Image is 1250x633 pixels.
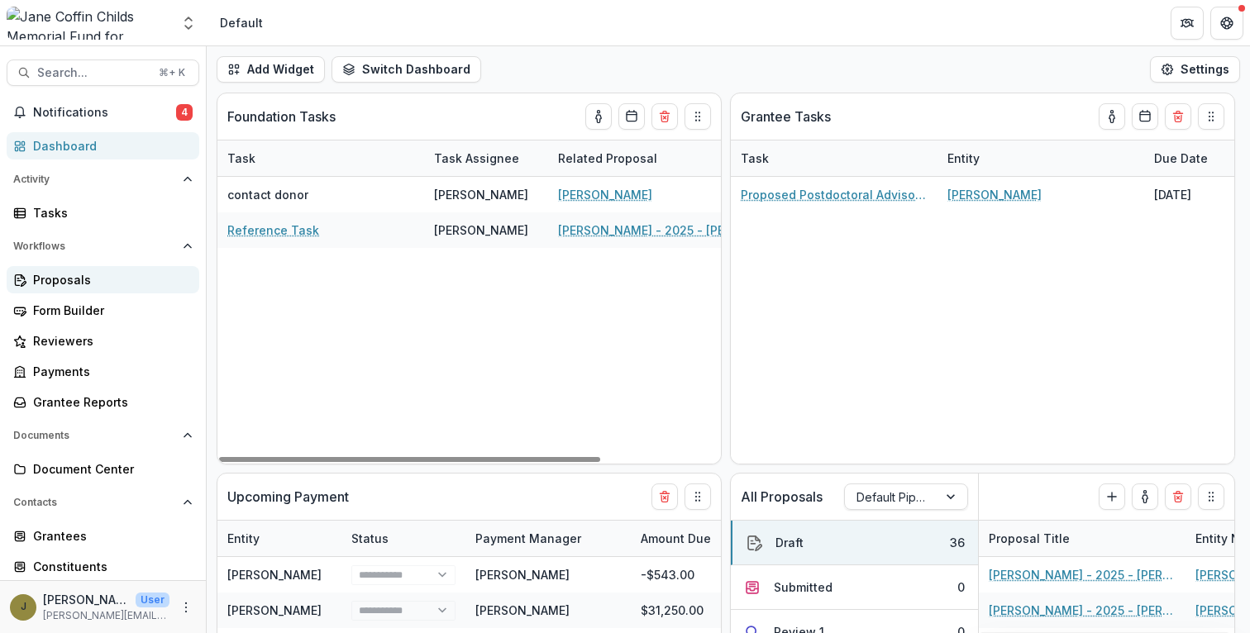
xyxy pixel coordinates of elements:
[227,186,308,203] p: contact donor
[7,199,199,226] a: Tasks
[33,302,186,319] div: Form Builder
[7,7,170,40] img: Jane Coffin Childs Memorial Fund for Medical Research logo
[558,186,652,203] a: [PERSON_NAME]
[731,140,937,176] div: Task
[7,166,199,193] button: Open Activity
[7,233,199,259] button: Open Workflows
[7,59,199,86] button: Search...
[7,522,199,550] a: Grantees
[13,497,176,508] span: Contacts
[217,56,325,83] button: Add Widget
[217,521,341,556] div: Entity
[475,602,570,619] div: [PERSON_NAME]
[227,107,336,126] p: Foundation Tasks
[631,521,755,556] div: Amount Due
[33,527,186,545] div: Grantees
[7,132,199,159] a: Dashboard
[7,489,199,516] button: Open Contacts
[937,140,1144,176] div: Entity
[989,602,1176,619] a: [PERSON_NAME] - 2025 - [PERSON_NAME] Childs Memorial Fund - Fellowship Application
[341,521,465,556] div: Status
[136,593,169,607] p: User
[33,558,186,575] div: Constituents
[13,430,176,441] span: Documents
[177,7,200,40] button: Open entity switcher
[731,565,978,610] button: Submitted0
[424,140,548,176] div: Task Assignee
[7,422,199,449] button: Open Documents
[176,104,193,121] span: 4
[741,107,831,126] p: Grantee Tasks
[227,221,319,239] a: Reference Task
[979,530,1080,547] div: Proposal Title
[43,591,129,608] p: [PERSON_NAME]
[332,56,481,83] button: Switch Dashboard
[43,608,169,623] p: [PERSON_NAME][EMAIL_ADDRESS][PERSON_NAME][DOMAIN_NAME]
[548,150,667,167] div: Related Proposal
[176,597,196,617] button: More
[7,553,199,580] a: Constituents
[1144,150,1218,167] div: Due Date
[741,186,928,203] a: Proposed Postdoctoral Advisor Form
[731,521,978,565] button: Draft36
[220,14,263,31] div: Default
[7,388,199,416] a: Grantee Reports
[1198,103,1224,130] button: Drag
[685,103,711,130] button: Drag
[558,221,745,239] a: [PERSON_NAME] - 2025 - [PERSON_NAME] Childs Memorial Fund - Fellowship Application
[33,106,176,120] span: Notifications
[1165,483,1191,510] button: Delete card
[7,266,199,293] a: Proposals
[1165,103,1191,130] button: Delete card
[775,534,804,551] div: Draft
[651,103,678,130] button: Delete card
[213,11,270,35] nav: breadcrumb
[1210,7,1243,40] button: Get Help
[1099,103,1125,130] button: toggle-assigned-to-me
[33,204,186,221] div: Tasks
[341,530,398,547] div: Status
[434,221,528,239] div: [PERSON_NAME]
[217,140,424,176] div: Task
[33,363,186,380] div: Payments
[979,521,1186,556] div: Proposal Title
[989,566,1176,583] a: [PERSON_NAME] - 2025 - [PERSON_NAME] Childs Memorial Fund - Fellowship Application
[548,140,755,176] div: Related Proposal
[465,530,591,547] div: Payment Manager
[7,327,199,355] a: Reviewers
[631,530,721,547] div: Amount Due
[950,534,965,551] div: 36
[1132,483,1158,510] button: toggle-assigned-to-me
[937,150,990,167] div: Entity
[227,603,322,617] a: [PERSON_NAME]
[475,566,570,583] div: [PERSON_NAME]
[1099,483,1125,510] button: Create Proposal
[1132,103,1158,130] button: Calendar
[155,64,188,82] div: ⌘ + K
[37,66,149,80] span: Search...
[33,271,186,288] div: Proposals
[1150,56,1240,83] button: Settings
[947,186,1042,203] a: [PERSON_NAME]
[618,103,645,130] button: Calendar
[227,568,322,582] a: [PERSON_NAME]
[33,393,186,411] div: Grantee Reports
[631,557,755,593] div: -$543.00
[217,150,265,167] div: Task
[631,593,755,628] div: $31,250.00
[424,150,529,167] div: Task Assignee
[7,99,199,126] button: Notifications4
[465,521,631,556] div: Payment Manager
[741,487,823,507] p: All Proposals
[7,297,199,324] a: Form Builder
[13,240,176,252] span: Workflows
